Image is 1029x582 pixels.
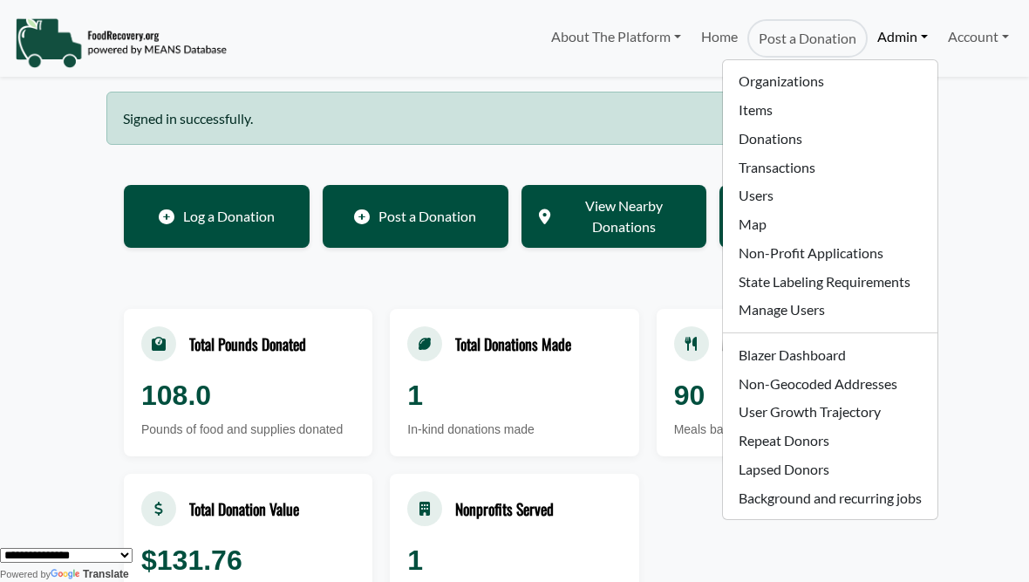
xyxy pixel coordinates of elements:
div: Nonprofits Served [455,497,554,520]
a: Admin [868,19,937,54]
a: Non-Geocoded Addresses [723,369,937,398]
div: 90 [674,374,888,416]
a: Manage Users [723,296,937,325]
a: Non-Profit Applications [723,238,937,267]
div: Total Donation Value [189,497,299,520]
div: 1 [407,374,621,416]
div: Pounds of food and supplies donated [141,421,355,439]
a: Edit Your Organization [719,185,905,248]
a: Translate [51,568,129,580]
a: Lapsed Donors [723,455,937,484]
ul: Admin [722,59,937,520]
a: Account [938,19,1019,54]
a: User Growth Trajectory [723,398,937,427]
a: About The Platform [542,19,691,54]
img: Google Translate [51,569,83,581]
a: Post a Donation [323,185,508,248]
div: Total Pounds Donated [189,332,306,355]
a: Items [723,96,937,125]
a: Blazer Dashboard [723,340,937,369]
a: Repeat Donors [723,427,937,455]
a: Log a Donation [124,185,310,248]
img: NavigationLogo_FoodRecovery-91c16205cd0af1ed486a0f1a7774a6544ea792ac00100771e7dd3ec7c0e58e41.png [15,17,227,69]
a: View Nearby Donations [521,185,707,248]
div: Signed in successfully. [106,92,923,145]
div: Meals based on 1.2 lbs per meal [674,421,888,439]
a: Map [723,210,937,239]
a: Post a Donation [747,19,868,58]
div: $131.76 [141,539,355,581]
a: Background and recurring jobs [723,483,937,512]
a: Organizations [723,67,937,96]
a: Donations [723,124,937,153]
div: 1 [407,539,621,581]
a: Home [691,19,746,58]
a: Transactions [723,153,937,181]
div: In-kind donations made [407,421,621,439]
a: Users [723,181,937,210]
div: 108.0 [141,374,355,416]
div: Total Donations Made [455,332,571,355]
a: State Labeling Requirements [723,267,937,296]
